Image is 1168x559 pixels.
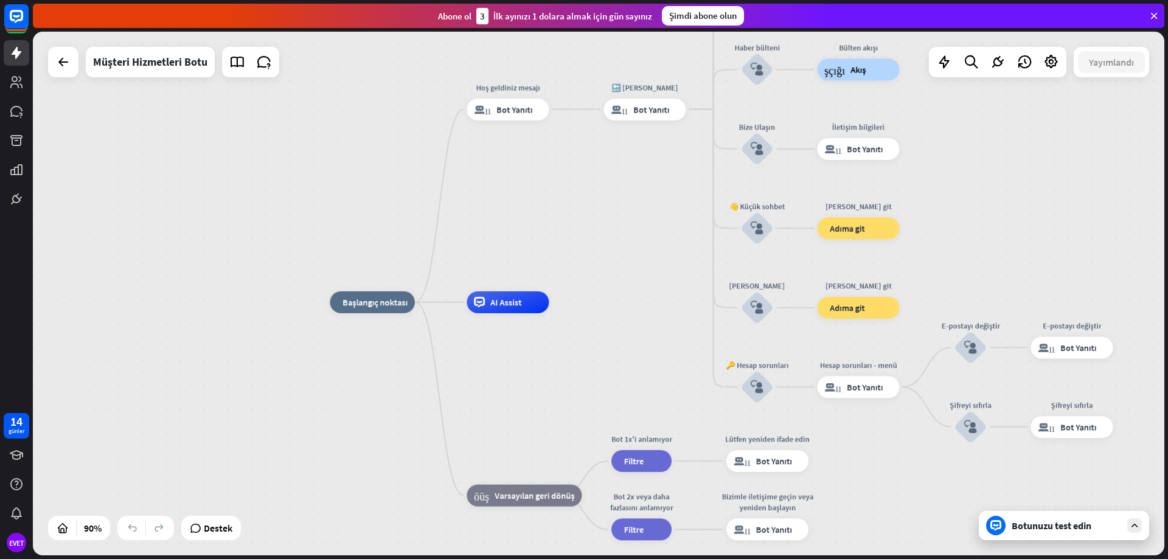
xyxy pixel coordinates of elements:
font: blok_bot_yanıtı [1038,342,1055,353]
font: 3 [480,10,485,22]
font: 👋 Küçük sohbet [729,201,785,211]
font: Yayımlandı [1089,56,1134,68]
font: Bot Yanıtı [847,381,883,392]
font: [PERSON_NAME] [729,281,785,291]
font: blok_bot_yanıtı [734,456,751,467]
font: Varsayılan geri dönüş [495,490,574,501]
font: günler [9,427,24,435]
font: blok_bot_yanıtı [474,104,491,115]
font: E-postayı değiştir [941,321,999,330]
font: [PERSON_NAME] git [825,201,891,211]
a: 14 günler [4,413,29,439]
font: Bot Yanıtı [847,144,883,155]
font: Adıma git [830,302,865,313]
font: Bize Ulaşın [739,122,775,132]
font: Destek [204,522,232,534]
font: blok_bot_yanıtı [734,524,751,535]
font: Bot Yanıtı [1060,342,1096,353]
font: Abone ol [438,10,471,22]
font: Bot Yanıtı [633,104,669,115]
font: blok_geri_dönüş [474,490,489,501]
font: Hoş geldiniz mesajı [476,83,540,92]
button: Yayımlandı [1078,51,1145,73]
font: blok_bot_yanıtı [824,144,841,155]
font: 🔑 Hesap sorunları [726,360,789,370]
font: Müşteri Hizmetleri Botu [93,55,207,69]
font: Bot Yanıtı [756,456,792,467]
font: Haber bülteni [734,43,780,52]
font: Bot 2x veya daha fazlasını anlamıyor [610,491,673,512]
font: Akış [850,64,866,75]
font: Bot Yanıtı [496,104,532,115]
font: block_user_input [964,340,978,354]
font: Şifreyi sıfırla [1051,400,1093,410]
font: 🔙 [PERSON_NAME] [611,83,678,92]
font: İletişim bilgileri [832,122,885,132]
font: block_user_input [751,380,764,394]
font: AI Assist [490,297,521,308]
font: blok_bot_yanıtı [611,104,628,115]
font: Şifreyi sıfırla [950,400,991,410]
font: Hesap sorunları - menü [819,360,897,370]
font: Bot Yanıtı [1060,422,1096,432]
font: Lütfen yeniden ifade edin [725,434,810,444]
font: Botunuzu test edin [1012,519,1091,532]
font: EVET [9,538,24,547]
font: block_user_input [964,420,978,434]
font: [PERSON_NAME] git [825,281,891,291]
font: Şimdi abone olun [669,10,737,21]
font: Bot Yanıtı [756,524,792,535]
font: İlk ayınızı 1 dolara almak için gün sayınız [493,10,652,22]
font: Bizimle iletişime geçin veya yeniden başlayın [721,491,813,512]
div: 90% [80,518,105,538]
div: Müşteri Hizmetleri Botu [93,47,207,77]
font: Filtre [624,524,644,535]
font: block_user_input [751,63,764,77]
font: blok_bot_yanıtı [1038,422,1055,432]
font: block_user_input [751,300,764,314]
font: Filtre [624,456,644,467]
font: Adıma git [830,223,865,234]
font: block_user_input [751,221,764,235]
font: Bülten akışı [839,43,878,52]
font: Başlangıç ​​noktası [342,297,408,308]
font: E-postayı değiştir [1043,321,1101,330]
font: Bot 1x'i anlamıyor [611,434,672,444]
font: 14 [10,414,23,429]
font: block_user_input [751,142,764,156]
font: inşaatçı_ağacı [824,64,845,75]
font: blok_bot_yanıtı [824,381,841,392]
